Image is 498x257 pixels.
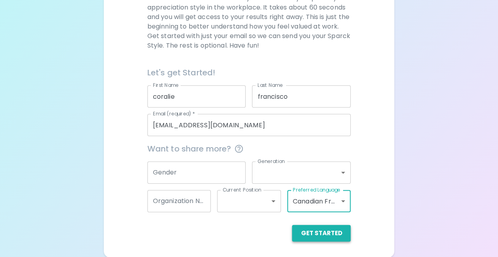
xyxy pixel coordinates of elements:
span: Want to share more? [147,142,351,155]
label: Last Name [258,82,282,88]
label: Email (required) [153,110,195,117]
label: Generation [258,158,285,165]
label: First Name [153,82,179,88]
h6: Let's get Started! [147,66,351,79]
svg: This information is completely confidential and only used for aggregated appreciation studies at ... [234,144,244,153]
div: Canadian French [287,190,351,212]
label: Preferred Language [293,186,340,193]
label: Current Position [223,186,261,193]
button: Get Started [292,225,351,242]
